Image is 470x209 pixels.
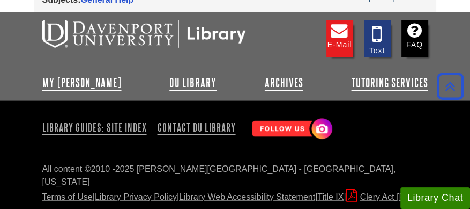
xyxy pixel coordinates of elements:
[364,20,391,57] a: Text
[265,76,303,89] a: Archives
[317,192,344,201] a: Title IX
[326,20,353,57] a: E-mail
[42,192,93,201] a: Terms of Use
[179,192,315,201] a: Library Web Accessibility Statement
[247,114,335,145] img: Follow Us! Instagram
[42,118,151,136] a: Library Guides: Site Index
[351,76,428,89] a: Tutoring Services
[433,79,467,93] a: Back to Top
[400,187,470,209] button: Library Chat
[169,76,217,89] a: DU Library
[401,20,428,57] a: FAQ
[95,192,177,201] a: Library Privacy Policy
[42,20,246,48] img: DU Libraries
[346,192,419,201] a: Clery Act
[42,163,428,204] div: All content ©2010 - 2025 [PERSON_NAME][GEOGRAPHIC_DATA] - [GEOGRAPHIC_DATA], [US_STATE] | | | |
[42,76,122,89] a: My [PERSON_NAME]
[153,118,240,136] a: Contact DU Library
